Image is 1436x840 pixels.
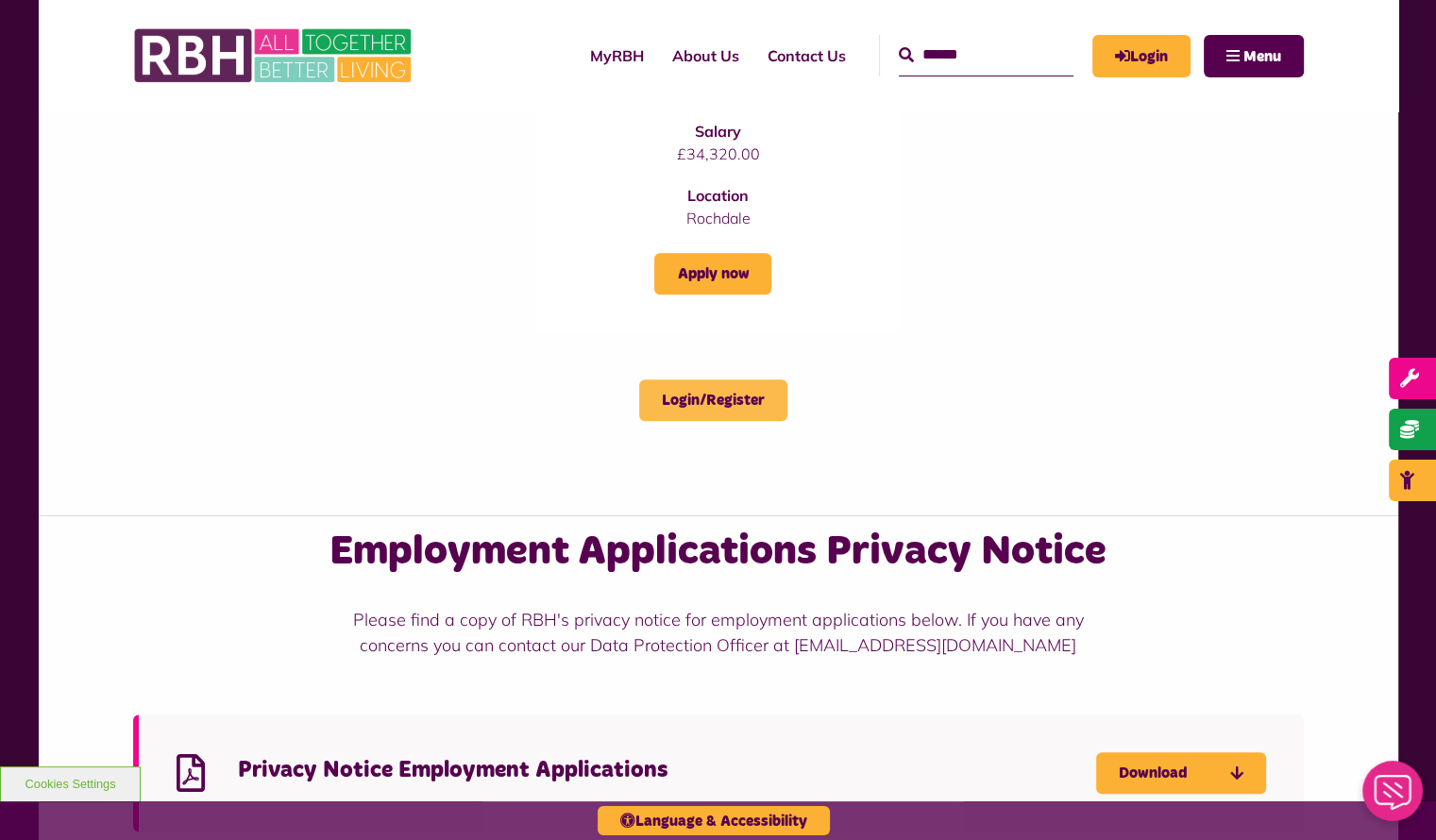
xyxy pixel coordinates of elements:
[658,30,753,81] a: About Us
[687,186,749,205] strong: Location
[654,253,771,294] a: Apply now
[328,607,1108,658] p: Please find a copy of RBH's privacy notice for employment applications below. If you have any con...
[575,143,861,165] p: £34,320.00
[133,19,416,92] img: RBH
[575,207,861,229] p: Rochdale
[1243,49,1281,64] span: Menu
[1092,35,1191,77] a: MyRBH
[1351,755,1436,840] iframe: Netcall Web Assistant for live chat
[238,756,1096,785] h4: Privacy Notice Employment Applications
[695,122,741,141] strong: Salary
[753,30,860,81] a: Contact Us
[1204,35,1304,77] button: Navigation
[1096,752,1266,794] a: Download Privacy Notice Employment Applications - open in a new tab
[899,35,1073,76] input: Search
[328,525,1108,579] h3: Employment Applications Privacy Notice
[598,806,830,835] button: Language & Accessibility
[576,30,658,81] a: MyRBH
[639,379,787,421] a: Login/Register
